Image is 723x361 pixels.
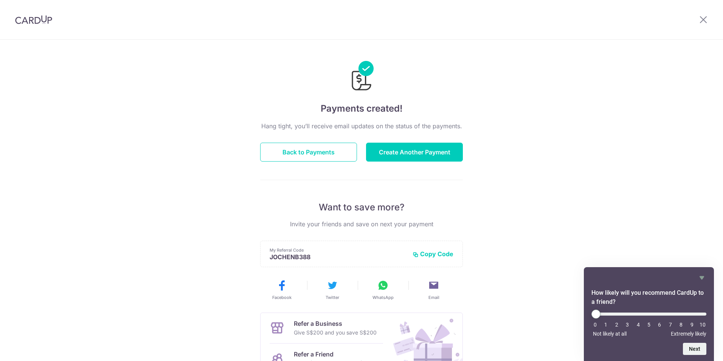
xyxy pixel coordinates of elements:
span: Not likely at all [593,331,627,337]
li: 2 [613,322,621,328]
button: Back to Payments [260,143,357,162]
button: Facebook [259,279,304,300]
p: Want to save more? [260,201,463,213]
button: Twitter [310,279,355,300]
h4: Payments created! [260,102,463,115]
span: Email [428,294,439,300]
button: Email [411,279,456,300]
li: 10 [699,322,706,328]
span: WhatsApp [372,294,394,300]
button: Next question [683,343,706,355]
p: Invite your friends and save on next your payment [260,219,463,229]
li: 9 [688,322,696,328]
span: Twitter [326,294,339,300]
li: 0 [591,322,599,328]
h2: How likely will you recommend CardUp to a friend? Select an option from 0 to 10, with 0 being Not... [591,288,706,307]
button: Hide survey [697,273,706,282]
button: WhatsApp [361,279,405,300]
li: 3 [624,322,631,328]
button: Create Another Payment [366,143,463,162]
p: Hang tight, you’ll receive email updates on the status of the payments. [260,121,463,131]
span: Facebook [272,294,292,300]
img: Payments [349,61,374,93]
li: 4 [635,322,642,328]
li: 1 [602,322,610,328]
button: Copy Code [413,250,453,258]
img: CardUp [15,15,52,24]
p: JOCHENB388 [270,253,406,261]
p: Give S$200 and you save S$200 [294,328,377,337]
p: Refer a Friend [294,350,370,359]
li: 8 [677,322,685,328]
li: 7 [667,322,674,328]
div: How likely will you recommend CardUp to a friend? Select an option from 0 to 10, with 0 being Not... [591,273,706,355]
span: Extremely likely [671,331,706,337]
li: 5 [645,322,653,328]
li: 6 [656,322,663,328]
div: How likely will you recommend CardUp to a friend? Select an option from 0 to 10, with 0 being Not... [591,310,706,337]
p: My Referral Code [270,247,406,253]
p: Refer a Business [294,319,377,328]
